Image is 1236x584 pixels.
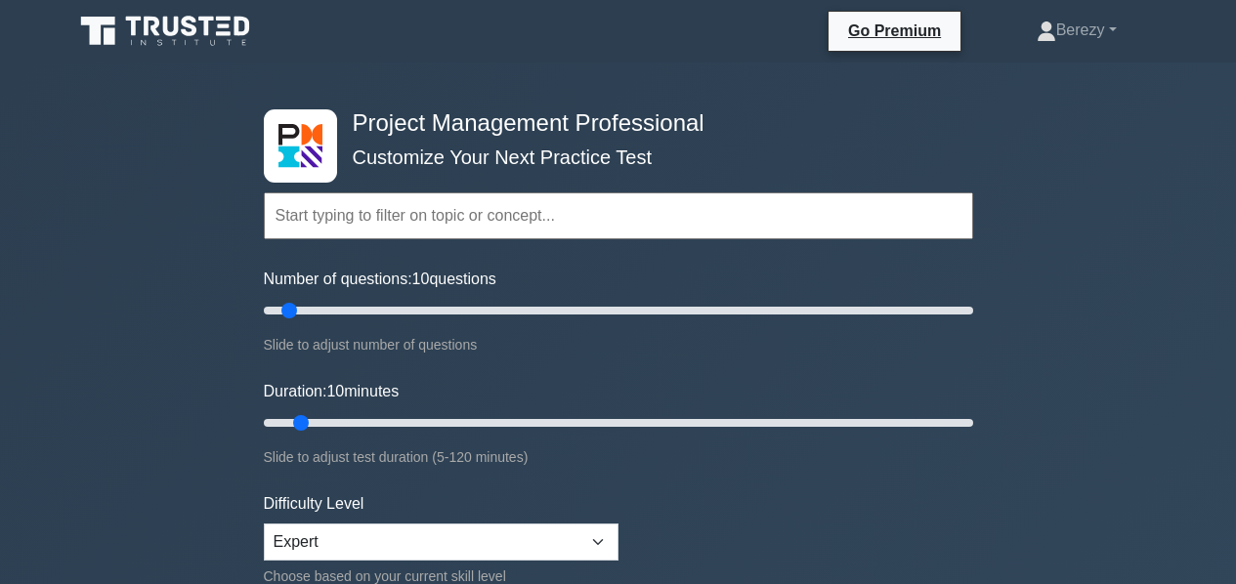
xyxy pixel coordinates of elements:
[264,192,973,239] input: Start typing to filter on topic or concept...
[412,271,430,287] span: 10
[836,19,953,43] a: Go Premium
[990,11,1164,50] a: Berezy
[264,333,973,356] div: Slide to adjust number of questions
[264,380,400,403] label: Duration: minutes
[264,492,364,516] label: Difficulty Level
[264,445,973,469] div: Slide to adjust test duration (5-120 minutes)
[264,268,496,291] label: Number of questions: questions
[345,109,877,138] h4: Project Management Professional
[326,383,344,399] span: 10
